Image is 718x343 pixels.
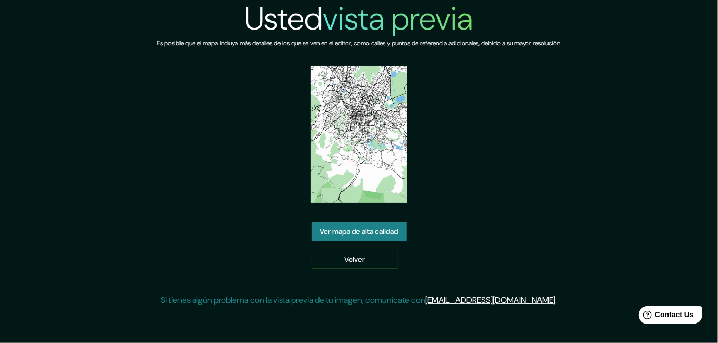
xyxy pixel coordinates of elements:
[312,250,398,269] a: Volver
[624,302,706,331] iframe: Help widget launcher
[311,66,407,203] img: created-map-preview
[157,38,561,49] h6: Es posible que el mapa incluya más detalles de los que se ven en el editor, como calles y puntos ...
[426,295,556,306] a: [EMAIL_ADDRESS][DOMAIN_NAME]
[161,294,557,307] p: Si tienes algún problema con la vista previa de tu imagen, comunícate con .
[312,222,407,241] a: Ver mapa de alta calidad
